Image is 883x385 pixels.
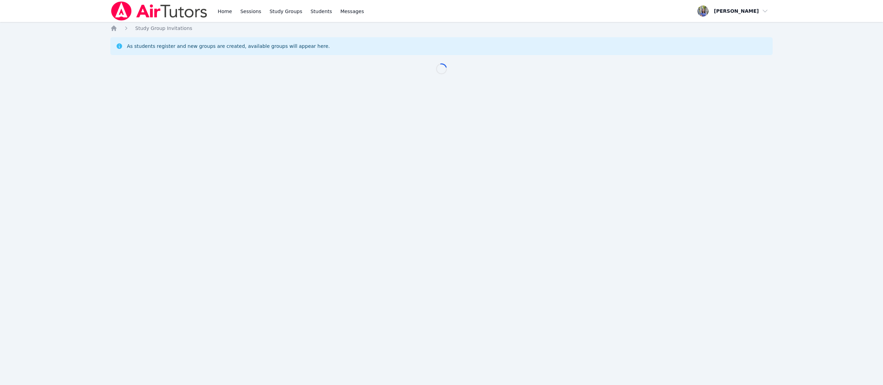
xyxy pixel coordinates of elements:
[127,43,330,50] div: As students register and new groups are created, available groups will appear here.
[135,25,192,31] span: Study Group Invitations
[110,1,208,21] img: Air Tutors
[340,8,364,15] span: Messages
[135,25,192,32] a: Study Group Invitations
[110,25,773,32] nav: Breadcrumb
